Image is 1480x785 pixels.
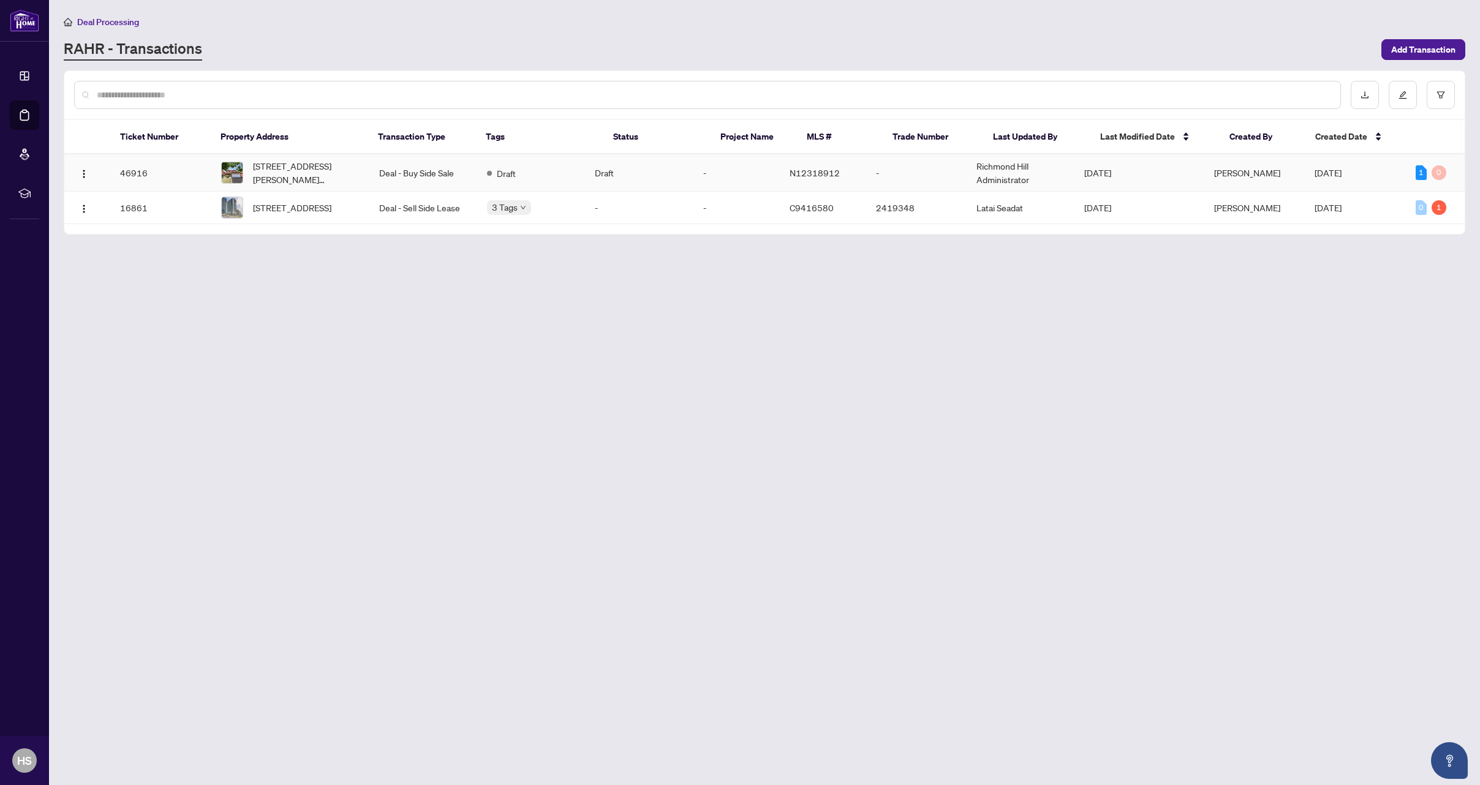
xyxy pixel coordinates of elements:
[1305,120,1406,154] th: Created Date
[1351,81,1379,109] button: download
[1084,202,1111,213] span: [DATE]
[797,120,883,154] th: MLS #
[967,192,1074,224] td: Latai Seadat
[711,120,796,154] th: Project Name
[1214,202,1280,213] span: [PERSON_NAME]
[1220,120,1305,154] th: Created By
[1100,130,1175,143] span: Last Modified Date
[1084,167,1111,178] span: [DATE]
[222,197,243,218] img: thumbnail-img
[866,154,967,192] td: -
[585,192,693,224] td: -
[1090,120,1220,154] th: Last Modified Date
[492,200,518,214] span: 3 Tags
[77,17,139,28] span: Deal Processing
[1416,200,1427,215] div: 0
[17,752,32,769] span: HS
[983,120,1091,154] th: Last Updated By
[693,192,780,224] td: -
[253,201,331,214] span: [STREET_ADDRESS]
[368,120,476,154] th: Transaction Type
[1431,742,1468,779] button: Open asap
[64,39,202,61] a: RAHR - Transactions
[74,163,94,182] button: Logo
[1214,167,1280,178] span: [PERSON_NAME]
[585,154,693,192] td: Draft
[1399,91,1407,99] span: edit
[253,159,360,186] span: [STREET_ADDRESS][PERSON_NAME][PERSON_NAME]
[369,154,477,192] td: Deal - Buy Side Sale
[1315,202,1342,213] span: [DATE]
[79,169,89,179] img: Logo
[790,202,834,213] span: C9416580
[1432,165,1446,180] div: 0
[883,120,983,154] th: Trade Number
[1416,165,1427,180] div: 1
[79,204,89,214] img: Logo
[1432,200,1446,215] div: 1
[967,154,1074,192] td: Richmond Hill Administrator
[10,9,39,32] img: logo
[1315,130,1367,143] span: Created Date
[693,154,780,192] td: -
[110,154,211,192] td: 46916
[1361,91,1369,99] span: download
[1427,81,1455,109] button: filter
[110,120,211,154] th: Ticket Number
[520,205,526,211] span: down
[790,167,840,178] span: N12318912
[74,198,94,217] button: Logo
[1437,91,1445,99] span: filter
[1315,167,1342,178] span: [DATE]
[1389,81,1417,109] button: edit
[603,120,711,154] th: Status
[1391,40,1455,59] span: Add Transaction
[476,120,603,154] th: Tags
[64,18,72,26] span: home
[1381,39,1465,60] button: Add Transaction
[211,120,368,154] th: Property Address
[497,167,516,180] span: Draft
[866,192,967,224] td: 2419348
[110,192,211,224] td: 16861
[222,162,243,183] img: thumbnail-img
[369,192,477,224] td: Deal - Sell Side Lease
